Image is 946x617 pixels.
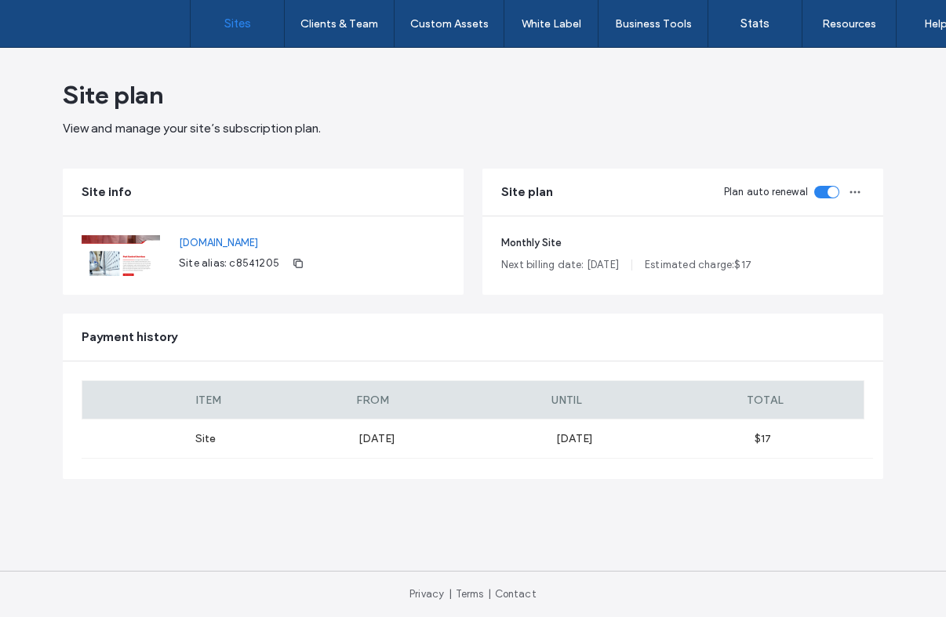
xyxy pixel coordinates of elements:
label: Site [82,432,358,445]
label: Resources [822,17,876,31]
span: Plan auto renewal [724,184,808,200]
span: TOTAL [747,394,784,407]
label: FROM [356,394,551,407]
label: ITEM [82,394,356,407]
span: | [488,588,491,600]
span: Estimated charge: 17 [645,257,751,273]
span: | [449,588,452,600]
span: Next billing date: [DATE] [501,257,619,273]
label: UNTIL [551,394,747,407]
span: View and manage your site’s subscription plan. [63,121,321,136]
span: Site plan [501,183,553,201]
span: $17 [755,432,771,445]
a: Terms [456,588,484,600]
span: Help [36,11,68,25]
span: Payment history [82,328,177,346]
label: Custom Assets [410,17,489,31]
label: [DATE] [358,432,556,445]
span: Site alias: c8541205 [179,256,279,271]
div: toggle [814,186,839,198]
img: Screenshot.png [82,235,160,276]
a: Privacy [409,588,444,600]
a: [DOMAIN_NAME] [179,235,311,251]
span: Site plan [63,79,163,111]
label: Stats [740,16,770,31]
span: Monthly Site [501,235,864,251]
label: White Label [522,17,581,31]
label: [DATE] [556,432,754,445]
label: Clients & Team [300,17,378,31]
label: Business Tools [615,17,692,31]
a: Contact [495,588,537,600]
span: $ [734,259,740,270]
label: Sites [224,16,251,31]
span: Site info [82,183,132,201]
